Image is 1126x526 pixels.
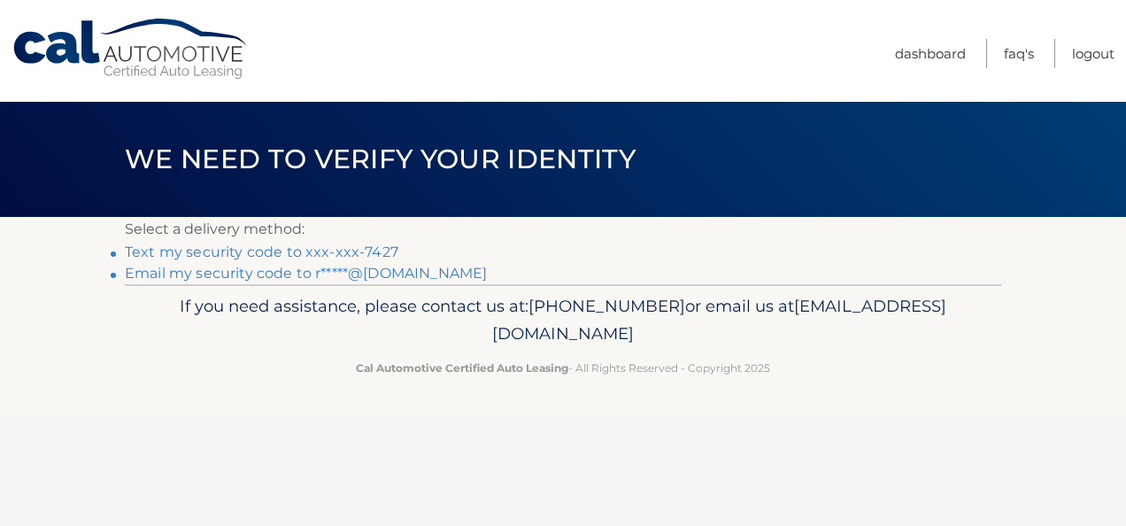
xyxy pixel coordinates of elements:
[125,244,398,260] a: Text my security code to xxx-xxx-7427
[12,18,251,81] a: Cal Automotive
[125,143,636,175] span: We need to verify your identity
[125,217,1001,242] p: Select a delivery method:
[1004,39,1034,68] a: FAQ's
[125,265,487,282] a: Email my security code to r*****@[DOMAIN_NAME]
[1072,39,1114,68] a: Logout
[356,361,568,375] strong: Cal Automotive Certified Auto Leasing
[528,296,685,316] span: [PHONE_NUMBER]
[136,292,990,349] p: If you need assistance, please contact us at: or email us at
[136,359,990,377] p: - All Rights Reserved - Copyright 2025
[895,39,966,68] a: Dashboard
